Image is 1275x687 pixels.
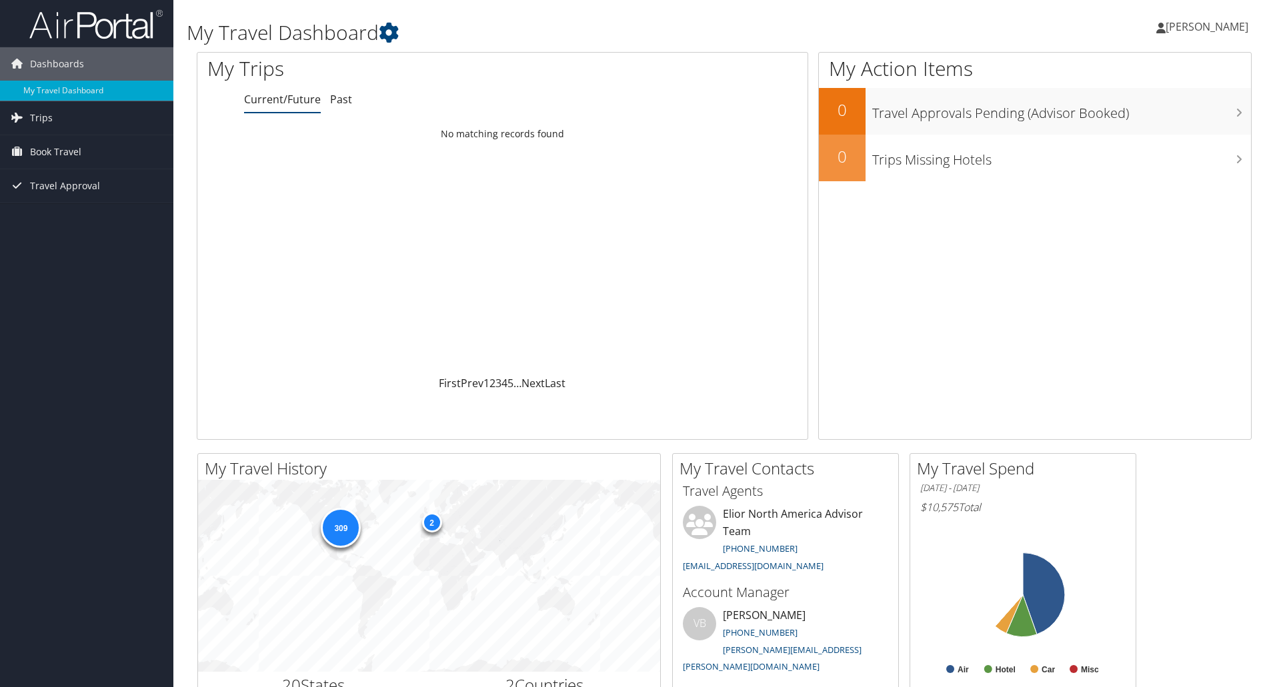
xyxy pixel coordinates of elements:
h3: Trips Missing Hotels [872,144,1251,169]
a: Last [545,376,565,390]
h1: My Trips [207,55,543,83]
td: No matching records found [197,122,808,146]
a: Current/Future [244,92,321,107]
a: [PHONE_NUMBER] [723,542,798,554]
text: Hotel [996,665,1016,674]
a: [EMAIL_ADDRESS][DOMAIN_NAME] [683,560,824,572]
h3: Travel Agents [683,482,888,500]
h3: Account Manager [683,583,888,602]
div: VB [683,607,716,640]
a: 0Travel Approvals Pending (Advisor Booked) [819,88,1251,135]
h3: Travel Approvals Pending (Advisor Booked) [872,97,1251,123]
img: airportal-logo.png [29,9,163,40]
a: 0Trips Missing Hotels [819,135,1251,181]
h2: My Travel Contacts [680,457,898,480]
a: 3 [495,376,501,390]
h2: My Travel Spend [917,457,1136,480]
li: Elior North America Advisor Team [676,506,895,577]
text: Air [958,665,969,674]
span: $10,575 [920,500,958,514]
span: Dashboards [30,47,84,81]
li: [PERSON_NAME] [676,607,895,678]
span: … [513,376,521,390]
div: 2 [421,512,441,532]
span: Book Travel [30,135,81,169]
a: First [439,376,461,390]
h1: My Travel Dashboard [187,19,904,47]
a: Prev [461,376,483,390]
div: 309 [321,508,361,548]
a: [PERSON_NAME][EMAIL_ADDRESS][PERSON_NAME][DOMAIN_NAME] [683,644,862,673]
span: [PERSON_NAME] [1166,19,1248,34]
a: 1 [483,376,489,390]
span: Travel Approval [30,169,100,203]
h2: 0 [819,145,866,168]
h1: My Action Items [819,55,1251,83]
a: [PERSON_NAME] [1156,7,1262,47]
h6: Total [920,500,1126,514]
text: Misc [1081,665,1099,674]
a: [PHONE_NUMBER] [723,626,798,638]
h6: [DATE] - [DATE] [920,482,1126,494]
text: Car [1042,665,1055,674]
a: Past [330,92,352,107]
h2: 0 [819,99,866,121]
a: 4 [501,376,507,390]
a: 5 [507,376,513,390]
a: Next [521,376,545,390]
span: Trips [30,101,53,135]
h2: My Travel History [205,457,660,480]
a: 2 [489,376,495,390]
